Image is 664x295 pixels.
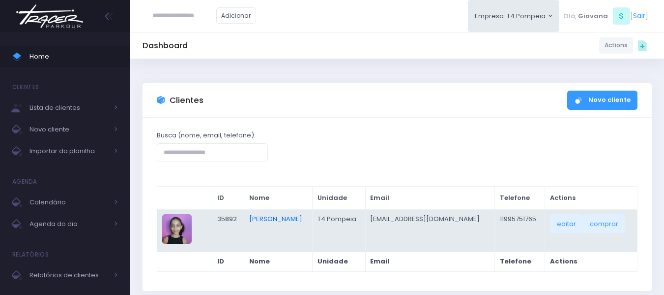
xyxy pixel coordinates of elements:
[550,214,583,233] a: editar
[559,5,652,27] div: [ ]
[633,11,645,21] a: Sair
[170,96,203,105] h3: Clientes
[313,252,366,271] th: Unidade
[494,209,545,252] td: 11995751765
[212,252,244,271] th: ID
[244,187,313,210] th: Nome
[216,7,257,24] a: Adicionar
[494,187,545,210] th: Telefone
[365,209,494,252] td: [EMAIL_ADDRESS][DOMAIN_NAME]
[29,269,108,282] span: Relatórios de clientes
[29,218,108,230] span: Agenda do dia
[249,214,302,224] a: [PERSON_NAME]
[613,7,630,25] span: S
[599,37,633,54] a: Actions
[545,252,637,271] th: Actions
[12,172,37,192] h4: Agenda
[567,91,637,110] a: Novo cliente
[583,214,625,233] a: comprar
[313,209,366,252] td: T4 Pompeia
[143,41,188,51] h5: Dashboard
[563,11,577,21] span: Olá,
[365,187,494,210] th: Email
[365,252,494,271] th: Email
[545,187,637,210] th: Actions
[212,209,244,252] td: 35892
[494,252,545,271] th: Telefone
[29,145,108,158] span: Importar da planilha
[12,77,39,97] h4: Clientes
[29,196,108,209] span: Calendário
[244,252,313,271] th: Nome
[578,11,608,21] span: Giovana
[29,50,118,63] span: Home
[12,245,49,264] h4: Relatórios
[212,187,244,210] th: ID
[29,123,108,136] span: Novo cliente
[313,187,366,210] th: Unidade
[29,101,108,114] span: Lista de clientes
[157,131,256,140] label: Busca (nome, email, telefone):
